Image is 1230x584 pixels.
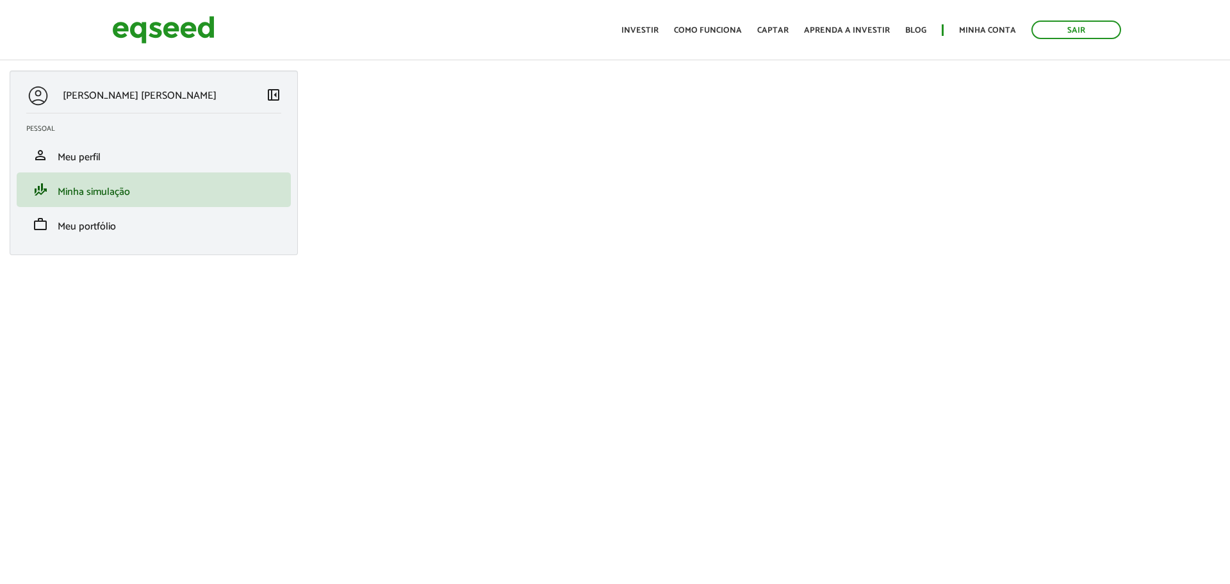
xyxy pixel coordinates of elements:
a: Blog [905,26,926,35]
span: Meu portfólio [58,218,116,235]
a: workMeu portfólio [26,217,281,232]
a: finance_modeMinha simulação [26,182,281,197]
a: personMeu perfil [26,147,281,163]
a: Captar [757,26,789,35]
h2: Pessoal [26,125,291,133]
li: Minha simulação [17,172,291,207]
span: finance_mode [33,182,48,197]
a: Minha conta [959,26,1016,35]
a: Aprenda a investir [804,26,890,35]
a: Colapsar menu [266,87,281,105]
span: person [33,147,48,163]
a: Investir [621,26,659,35]
li: Meu portfólio [17,207,291,242]
span: Meu perfil [58,149,101,166]
a: Como funciona [674,26,742,35]
a: Sair [1031,21,1121,39]
li: Meu perfil [17,138,291,172]
span: work [33,217,48,232]
span: left_panel_close [266,87,281,103]
p: [PERSON_NAME] [PERSON_NAME] [63,90,217,102]
span: Minha simulação [58,183,130,201]
img: EqSeed [112,13,215,47]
